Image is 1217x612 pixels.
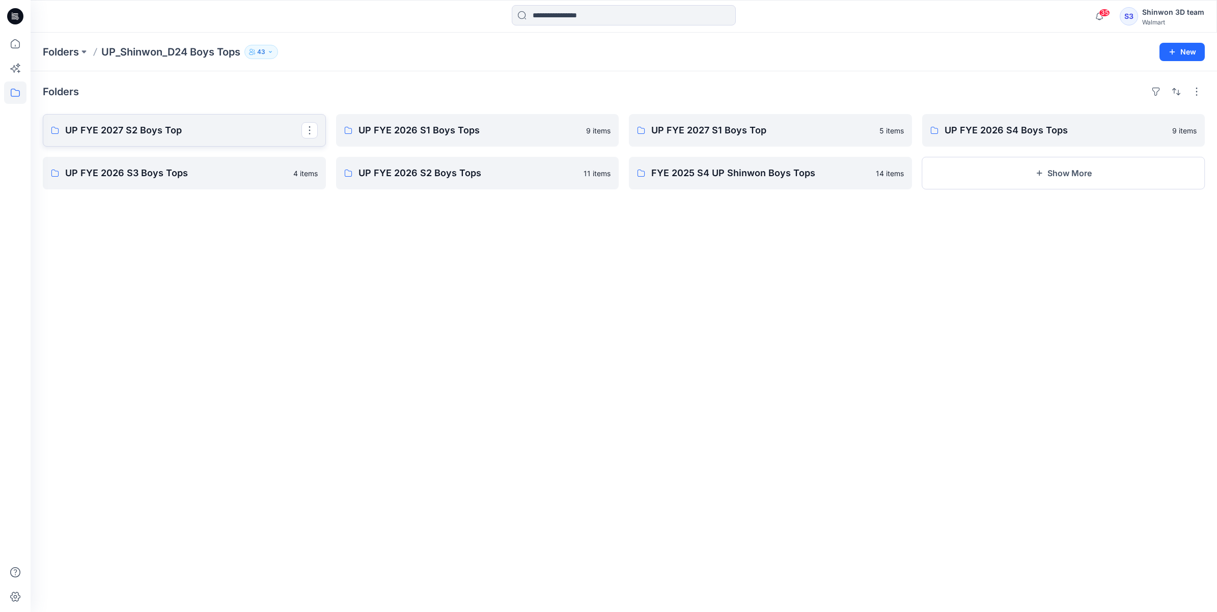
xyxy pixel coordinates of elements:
p: 5 items [879,125,904,136]
div: Shinwon 3D team [1142,6,1204,18]
span: 35 [1099,9,1110,17]
button: 43 [244,45,278,59]
div: S3 [1120,7,1138,25]
p: UP FYE 2027 S1 Boys Top [651,123,873,137]
a: UP FYE 2026 S2 Boys Tops11 items [336,157,619,189]
a: Folders [43,45,79,59]
p: UP FYE 2026 S3 Boys Tops [65,166,287,180]
p: 9 items [586,125,611,136]
p: UP FYE 2027 S2 Boys Top [65,123,301,137]
p: UP_Shinwon_D24 Boys Tops [101,45,240,59]
a: UP FYE 2026 S4 Boys Tops9 items [922,114,1205,147]
button: Show More [922,157,1205,189]
div: Walmart [1142,18,1204,26]
button: New [1159,43,1205,61]
p: 43 [257,46,265,58]
a: FYE 2025 S4 UP Shinwon Boys Tops14 items [629,157,912,189]
p: 14 items [876,168,904,179]
p: UP FYE 2026 S4 Boys Tops [945,123,1167,137]
p: 11 items [584,168,611,179]
p: UP FYE 2026 S1 Boys Tops [358,123,580,137]
p: FYE 2025 S4 UP Shinwon Boys Tops [651,166,870,180]
p: 9 items [1172,125,1197,136]
p: 4 items [293,168,318,179]
a: UP FYE 2027 S2 Boys Top [43,114,326,147]
h4: Folders [43,86,79,98]
p: UP FYE 2026 S2 Boys Tops [358,166,578,180]
a: UP FYE 2027 S1 Boys Top5 items [629,114,912,147]
a: UP FYE 2026 S1 Boys Tops9 items [336,114,619,147]
a: UP FYE 2026 S3 Boys Tops4 items [43,157,326,189]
